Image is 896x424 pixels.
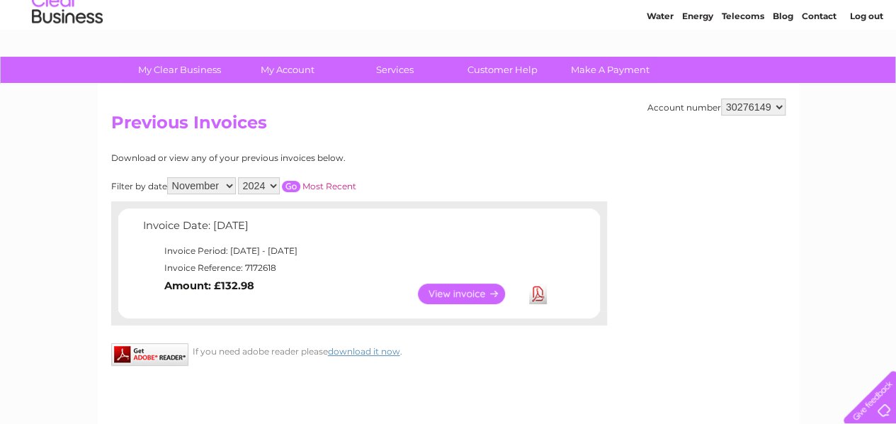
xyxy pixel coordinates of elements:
[229,57,346,83] a: My Account
[647,60,674,71] a: Water
[444,57,561,83] a: Customer Help
[302,181,356,191] a: Most Recent
[114,8,783,69] div: Clear Business is a trading name of Verastar Limited (registered in [GEOGRAPHIC_DATA] No. 3667643...
[773,60,793,71] a: Blog
[336,57,453,83] a: Services
[140,260,554,277] td: Invoice Reference: 7172618
[629,7,727,25] a: 0333 014 3131
[802,60,837,71] a: Contact
[647,99,786,116] div: Account number
[121,57,238,83] a: My Clear Business
[164,279,254,292] b: Amount: £132.98
[111,177,483,194] div: Filter by date
[140,242,554,260] td: Invoice Period: [DATE] - [DATE]
[849,60,883,71] a: Log out
[552,57,669,83] a: Make A Payment
[111,113,786,140] h2: Previous Invoices
[682,60,713,71] a: Energy
[140,216,554,242] td: Invoice Date: [DATE]
[328,346,400,357] a: download it now
[529,284,547,304] a: Download
[722,60,764,71] a: Telecoms
[31,37,103,80] img: logo.png
[111,343,607,357] div: If you need adobe reader please .
[111,153,483,163] div: Download or view any of your previous invoices below.
[418,284,522,304] a: View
